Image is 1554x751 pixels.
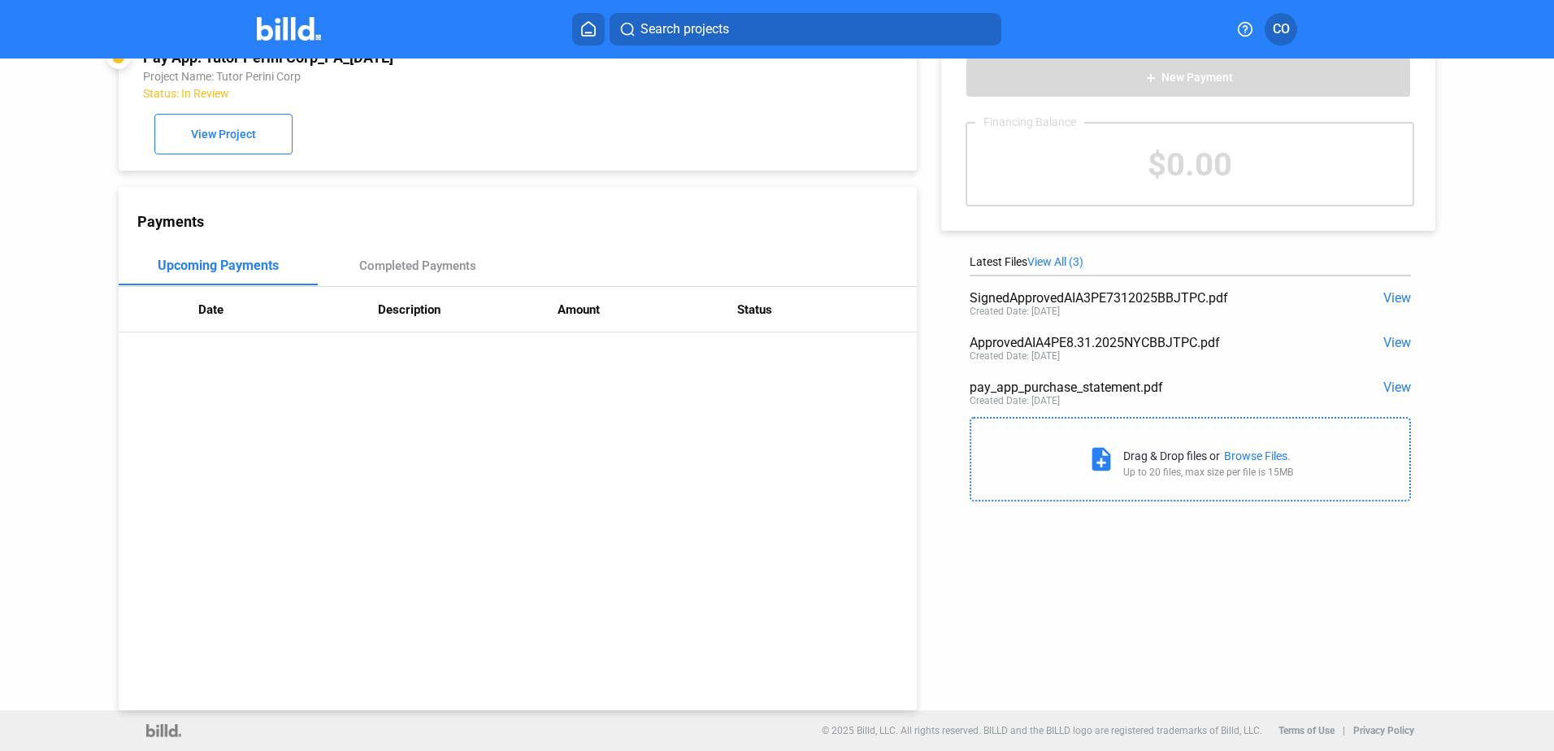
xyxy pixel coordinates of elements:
[1224,449,1291,462] div: Browse Files.
[970,255,1411,268] div: Latest Files
[1123,467,1293,478] div: Up to 20 files, max size per file is 15MB
[1144,72,1157,85] mat-icon: add
[1343,725,1345,736] p: |
[143,70,743,83] div: Project Name: Tutor Perini Corp
[1027,255,1083,268] span: View All (3)
[970,290,1323,306] div: SignedApprovedAIA3PE7312025BBJTPC.pdf
[1353,725,1414,736] b: Privacy Policy
[1278,725,1335,736] b: Terms of Use
[975,115,1084,128] div: Financing Balance
[146,724,181,737] img: logo
[1383,380,1411,395] span: View
[970,380,1323,395] div: pay_app_purchase_statement.pdf
[359,258,476,273] div: Completed Payments
[378,287,558,332] th: Description
[970,350,1060,362] div: Created Date: [DATE]
[1161,72,1233,85] span: New Payment
[1383,335,1411,350] span: View
[137,213,917,230] div: Payments
[1273,20,1290,39] span: CO
[1123,449,1220,462] div: Drag & Drop files or
[970,335,1323,350] div: ApprovedAIA4PE8.31.2025NYCBBJTPC.pdf
[967,124,1413,205] div: $0.00
[191,128,256,141] span: View Project
[822,725,1262,736] p: © 2025 Billd, LLC. All rights reserved. BILLD and the BILLD logo are registered trademarks of Bil...
[143,87,743,100] div: Status: In Review
[1383,290,1411,306] span: View
[198,287,378,332] th: Date
[970,395,1060,406] div: Created Date: [DATE]
[737,287,917,332] th: Status
[640,20,729,39] span: Search projects
[1087,445,1115,473] mat-icon: note_add
[257,17,321,41] img: Billd Company Logo
[558,287,737,332] th: Amount
[158,258,279,273] div: Upcoming Payments
[970,306,1060,317] div: Created Date: [DATE]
